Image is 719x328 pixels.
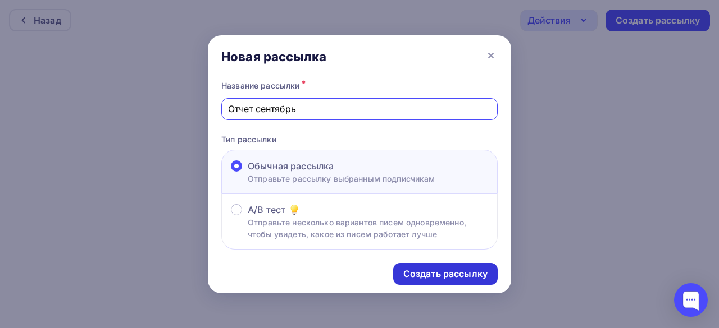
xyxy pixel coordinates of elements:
input: Придумайте название рассылки [228,102,492,116]
p: Тип рассылки [221,133,498,145]
p: Отправьте рассылку выбранным подписчикам [248,173,435,184]
span: Обычная рассылка [248,159,334,173]
span: A/B тест [248,203,285,216]
div: Новая рассылка [221,49,326,64]
p: Отправьте несколько вариантов писем одновременно, чтобы увидеть, какое из писем работает лучше [248,216,488,240]
div: Создать рассылку [403,267,488,280]
div: Название рассылки [221,78,498,94]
